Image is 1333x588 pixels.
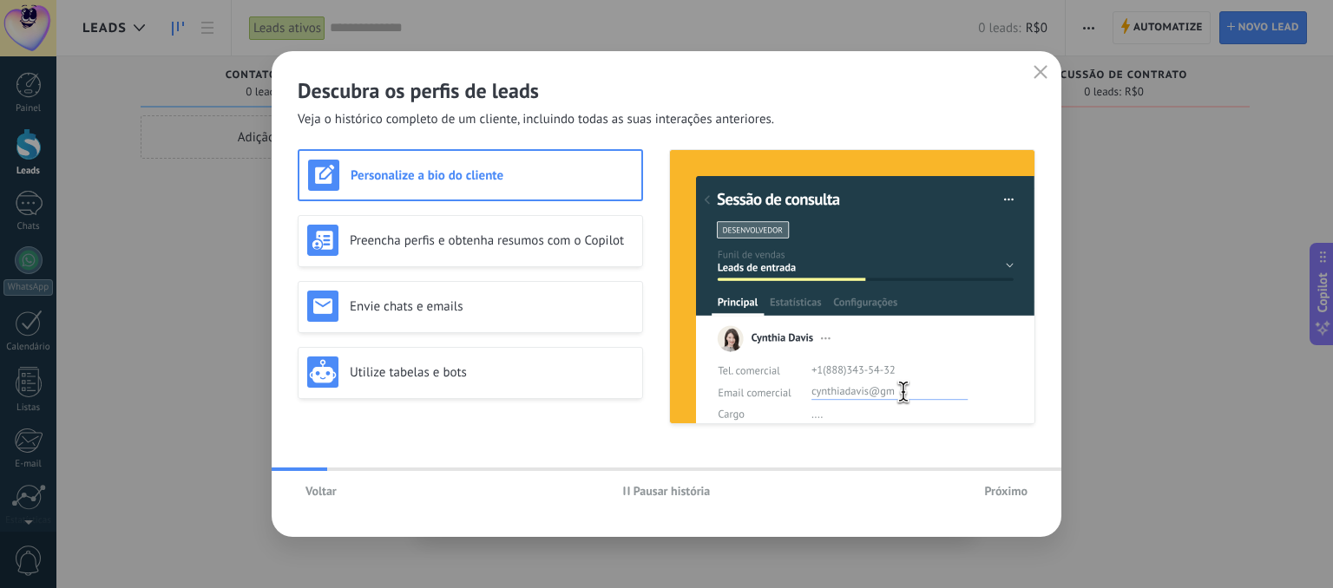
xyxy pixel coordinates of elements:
h3: Utilize tabelas e bots [350,364,634,381]
span: Veja o histórico completo de um cliente, incluindo todas as suas interações anteriores. [298,111,774,128]
h3: Envie chats e emails [350,298,634,315]
button: Próximo [976,478,1035,504]
h3: Preencha perfis e obtenha resumos com o Copilot [350,232,634,249]
button: Voltar [298,478,345,504]
span: Voltar [305,485,337,497]
button: Pausar história [615,478,719,504]
h2: Descubra os perfis de leads [298,77,1035,104]
h3: Personalize a bio do cliente [351,167,633,184]
span: Próximo [984,485,1028,497]
span: Pausar história [634,485,711,497]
